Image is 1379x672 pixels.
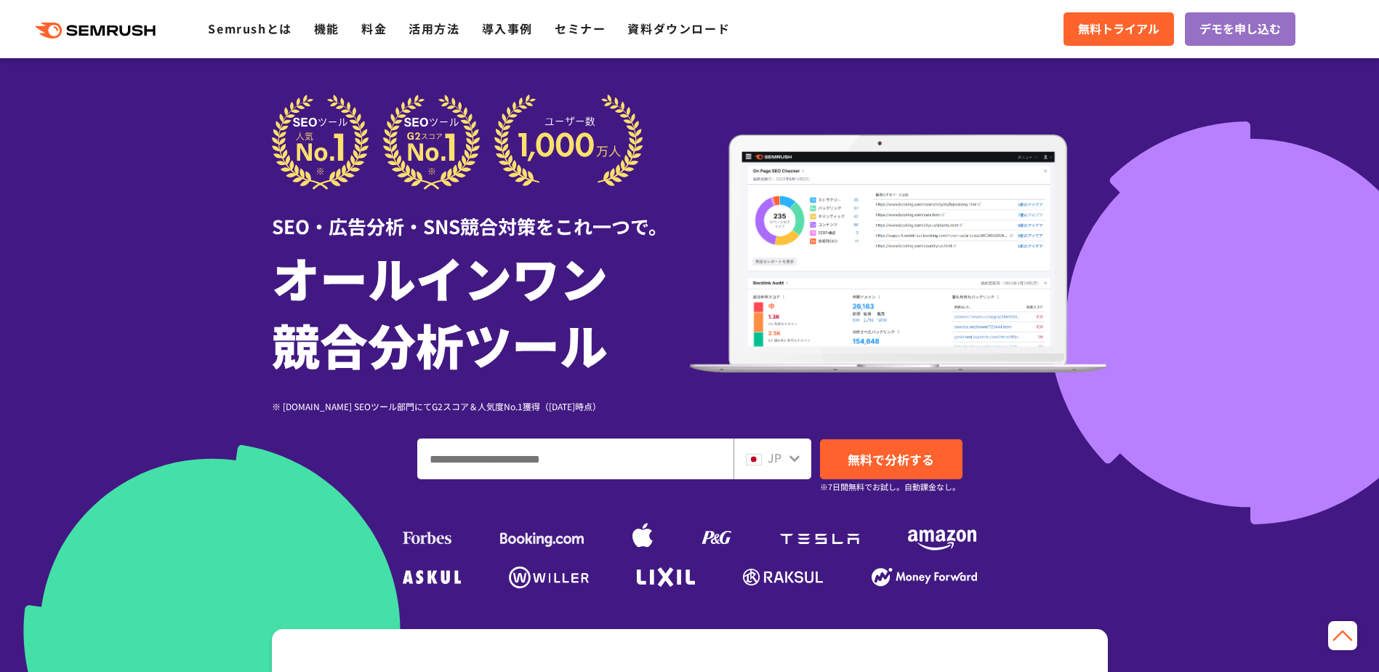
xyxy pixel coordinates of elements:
span: 無料トライアル [1078,20,1159,39]
a: デモを申し込む [1185,12,1295,46]
a: セミナー [555,20,606,37]
a: 無料で分析する [820,439,962,479]
span: 無料で分析する [848,450,934,468]
div: ※ [DOMAIN_NAME] SEOツール部門にてG2スコア＆人気度No.1獲得（[DATE]時点） [272,399,690,413]
div: SEO・広告分析・SNS競合対策をこれ一つで。 [272,190,690,240]
a: 無料トライアル [1064,12,1174,46]
a: Semrushとは [208,20,292,37]
small: ※7日間無料でお試し。自動課金なし。 [820,480,960,494]
a: 導入事例 [482,20,533,37]
a: 料金 [361,20,387,37]
a: 資料ダウンロード [627,20,730,37]
h1: オールインワン 競合分析ツール [272,244,690,377]
input: ドメイン、キーワードまたはURLを入力してください [418,439,733,479]
a: 機能 [314,20,339,37]
a: 活用方法 [409,20,459,37]
span: デモを申し込む [1199,20,1281,39]
span: JP [768,449,781,466]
